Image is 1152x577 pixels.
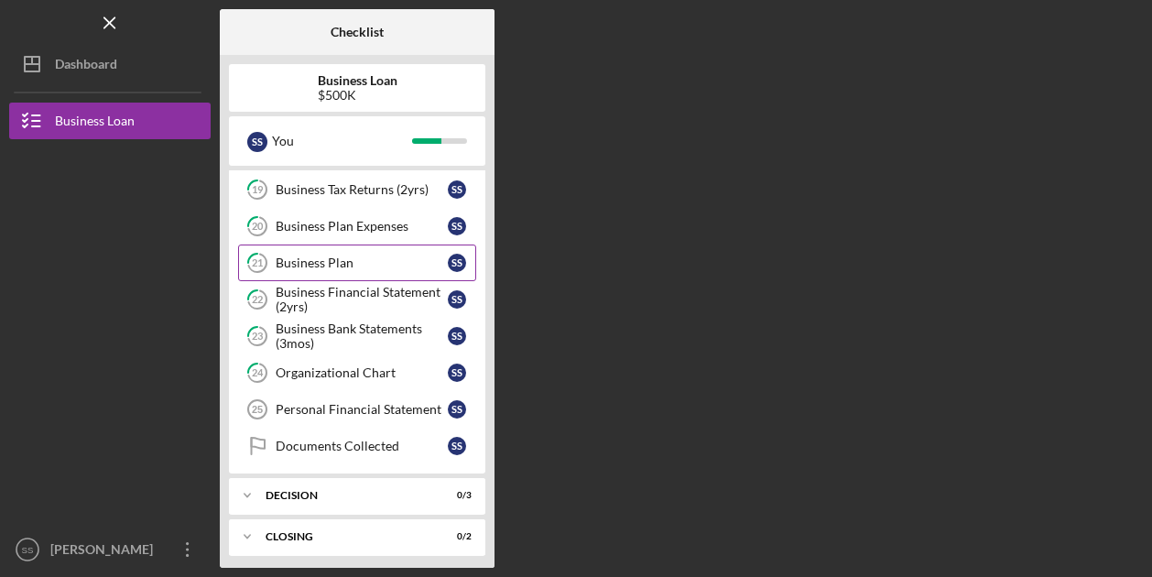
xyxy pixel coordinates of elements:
div: 0 / 2 [439,531,472,542]
div: S S [448,437,466,455]
tspan: 23 [252,331,263,343]
div: [PERSON_NAME] [46,531,165,572]
div: S S [448,254,466,272]
div: Decision [266,490,426,501]
a: 24Organizational ChartSS [238,354,476,391]
tspan: 21 [252,257,263,269]
div: Documents Collected [276,439,448,453]
a: 23Business Bank Statements (3mos)SS [238,318,476,354]
tspan: 25 [252,404,263,415]
div: S S [448,327,466,345]
div: You [272,125,412,157]
div: S S [448,400,466,419]
a: Documents CollectedSS [238,428,476,464]
div: $500K [318,88,397,103]
div: 0 / 3 [439,490,472,501]
div: S S [448,217,466,235]
div: S S [448,364,466,382]
div: Business Plan Expenses [276,219,448,234]
tspan: 24 [252,367,264,379]
tspan: 20 [252,221,264,233]
div: S S [247,132,267,152]
b: Checklist [331,25,384,39]
button: SS[PERSON_NAME] [9,531,211,568]
a: 22Business Financial Statement (2yrs)SS [238,281,476,318]
b: Business Loan [318,73,397,88]
a: 19Business Tax Returns (2yrs)SS [238,171,476,208]
a: 20Business Plan ExpensesSS [238,208,476,245]
div: Business Tax Returns (2yrs) [276,182,448,197]
a: 21Business PlanSS [238,245,476,281]
button: Dashboard [9,46,211,82]
div: Business Financial Statement (2yrs) [276,285,448,314]
div: S S [448,180,466,199]
div: Dashboard [55,46,117,87]
div: Business Loan [55,103,135,144]
div: Business Bank Statements (3mos) [276,321,448,351]
button: Business Loan [9,103,211,139]
a: 25Personal Financial StatementSS [238,391,476,428]
tspan: 19 [252,184,264,196]
div: Business Plan [276,256,448,270]
div: S S [448,290,466,309]
tspan: 22 [252,294,263,306]
div: Closing [266,531,426,542]
text: SS [22,545,34,555]
div: Personal Financial Statement [276,402,448,417]
div: Organizational Chart [276,365,448,380]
